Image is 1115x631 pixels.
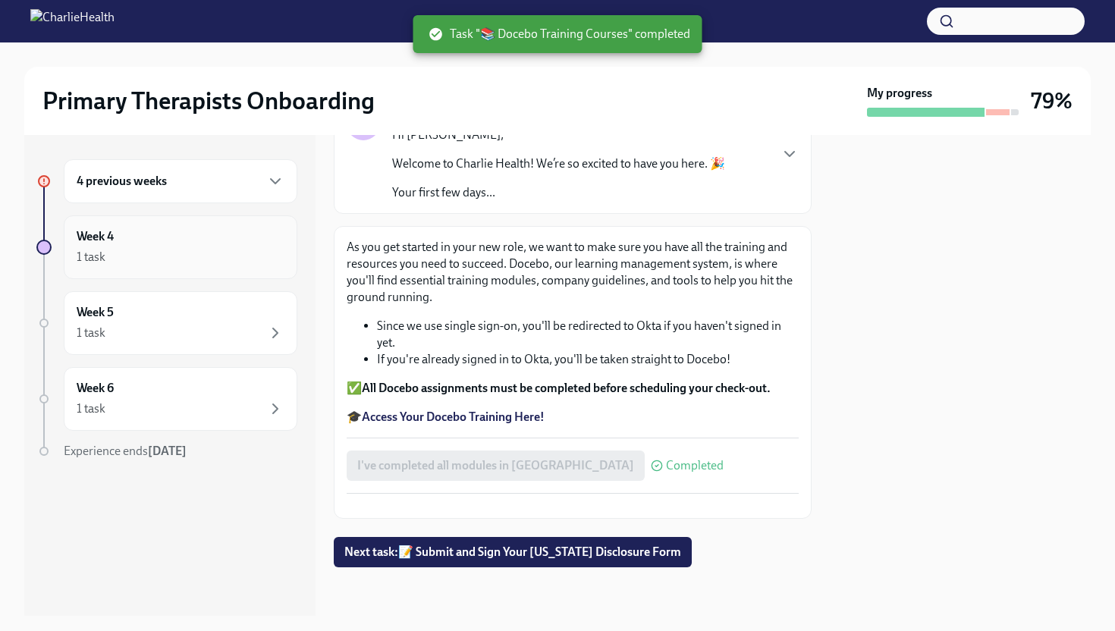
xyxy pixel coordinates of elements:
p: Hi [PERSON_NAME], [392,127,725,143]
p: Your first few days... [392,184,725,201]
span: Completed [666,460,724,472]
li: If you're already signed in to Okta, you'll be taken straight to Docebo! [377,351,799,368]
a: Week 41 task [36,215,297,279]
div: 1 task [77,325,105,341]
p: ✅ [347,380,799,397]
p: Welcome to Charlie Health! We’re so excited to have you here. 🎉 [392,155,725,172]
strong: All Docebo assignments must be completed before scheduling your check-out. [362,381,771,395]
h6: Week 5 [77,304,114,321]
span: Experience ends [64,444,187,458]
span: Task "📚 Docebo Training Courses" completed [429,26,690,42]
h6: 4 previous weeks [77,173,167,190]
img: CharlieHealth [30,9,115,33]
strong: [DATE] [148,444,187,458]
h6: Week 4 [77,228,114,245]
div: 1 task [77,400,105,417]
li: Since we use single sign-on, you'll be redirected to Okta if you haven't signed in yet. [377,318,799,351]
div: 1 task [77,249,105,265]
h3: 79% [1031,87,1073,115]
p: 🎓 [347,409,799,425]
a: Access Your Docebo Training Here! [362,410,545,424]
h6: Week 6 [77,380,114,397]
p: As you get started in your new role, we want to make sure you have all the training and resources... [347,239,799,306]
div: 4 previous weeks [64,159,297,203]
span: Next task : 📝 Submit and Sign Your [US_STATE] Disclosure Form [344,545,681,560]
a: Week 61 task [36,367,297,431]
a: Week 51 task [36,291,297,355]
strong: My progress [867,85,932,102]
h2: Primary Therapists Onboarding [42,86,375,116]
button: Next task:📝 Submit and Sign Your [US_STATE] Disclosure Form [334,537,692,567]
